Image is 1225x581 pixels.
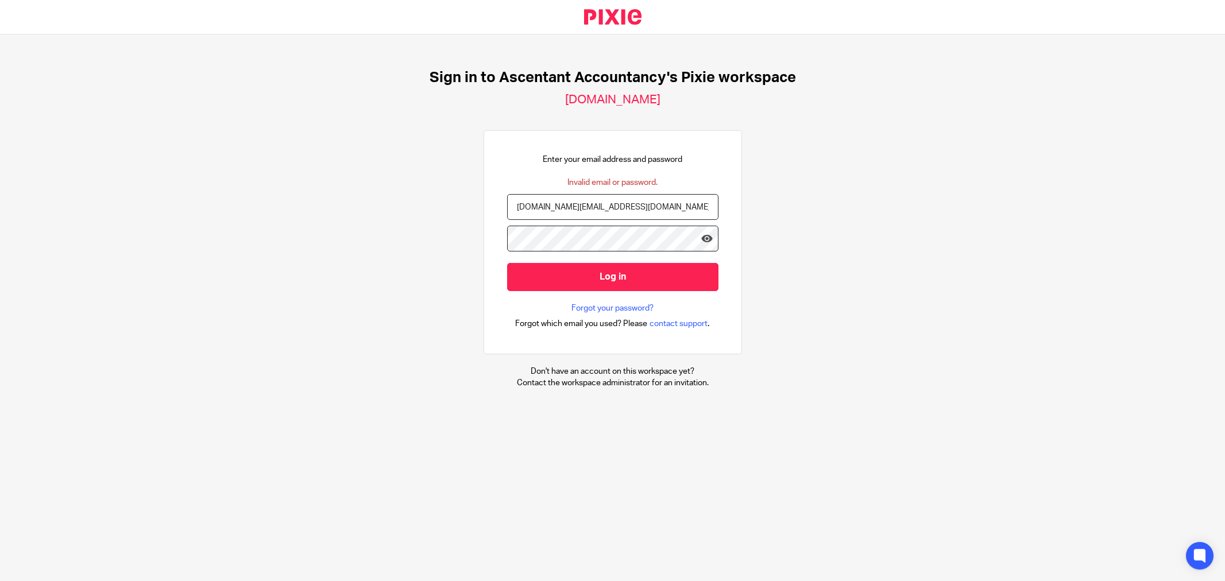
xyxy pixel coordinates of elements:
h1: Sign in to Ascentant Accountancy's Pixie workspace [430,69,796,87]
a: Forgot your password? [571,303,654,314]
div: . [515,317,710,330]
input: Log in [507,263,718,291]
div: Invalid email or password. [567,177,658,188]
p: Enter your email address and password [543,154,682,165]
h2: [DOMAIN_NAME] [565,92,660,107]
input: name@example.com [507,194,718,220]
span: contact support [650,318,708,330]
p: Don't have an account on this workspace yet? [517,366,709,377]
span: Forgot which email you used? Please [515,318,647,330]
p: Contact the workspace administrator for an invitation. [517,377,709,389]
